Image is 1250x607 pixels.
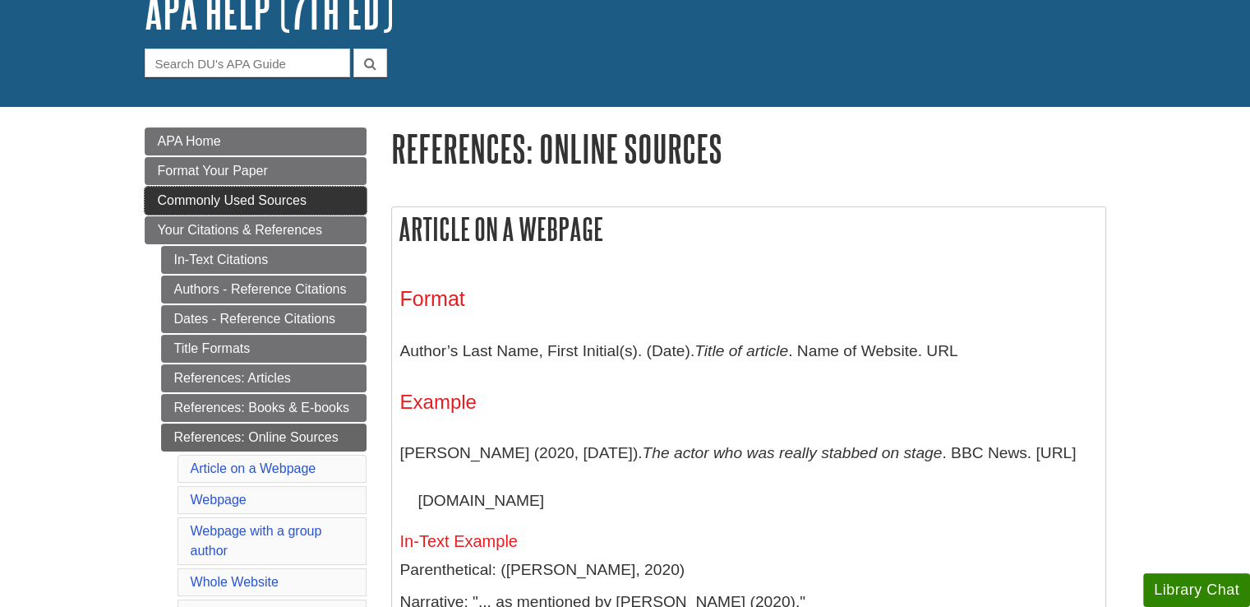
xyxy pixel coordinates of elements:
p: Parenthetical: ([PERSON_NAME], 2020) [400,558,1097,582]
h1: References: Online Sources [391,127,1106,169]
a: Title Formats [161,335,367,363]
span: APA Home [158,134,221,148]
p: [PERSON_NAME] (2020, [DATE]). . BBC News. [URL][DOMAIN_NAME] [400,429,1097,524]
a: Whole Website [191,575,279,589]
p: Author’s Last Name, First Initial(s). (Date). . Name of Website. URL [400,327,1097,375]
a: Webpage [191,493,247,507]
a: References: Books & E-books [161,394,367,422]
a: Authors - Reference Citations [161,276,367,303]
h4: Example [400,392,1097,413]
h2: Article on a Webpage [392,207,1105,251]
i: Title of article [694,342,788,359]
a: Article on a Webpage [191,461,316,475]
a: Format Your Paper [145,157,367,185]
a: Dates - Reference Citations [161,305,367,333]
a: Commonly Used Sources [145,187,367,215]
input: Search DU's APA Guide [145,49,350,77]
span: Your Citations & References [158,223,322,237]
a: APA Home [145,127,367,155]
h5: In-Text Example [400,532,1097,550]
a: References: Online Sources [161,424,367,452]
button: Library Chat [1143,573,1250,607]
h3: Format [400,287,1097,311]
a: References: Articles [161,364,367,392]
span: Format Your Paper [158,164,268,178]
a: Webpage with a group author [191,524,322,558]
a: Your Citations & References [145,216,367,244]
i: The actor who was really stabbed on stage [643,444,943,461]
a: In-Text Citations [161,246,367,274]
span: Commonly Used Sources [158,193,307,207]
